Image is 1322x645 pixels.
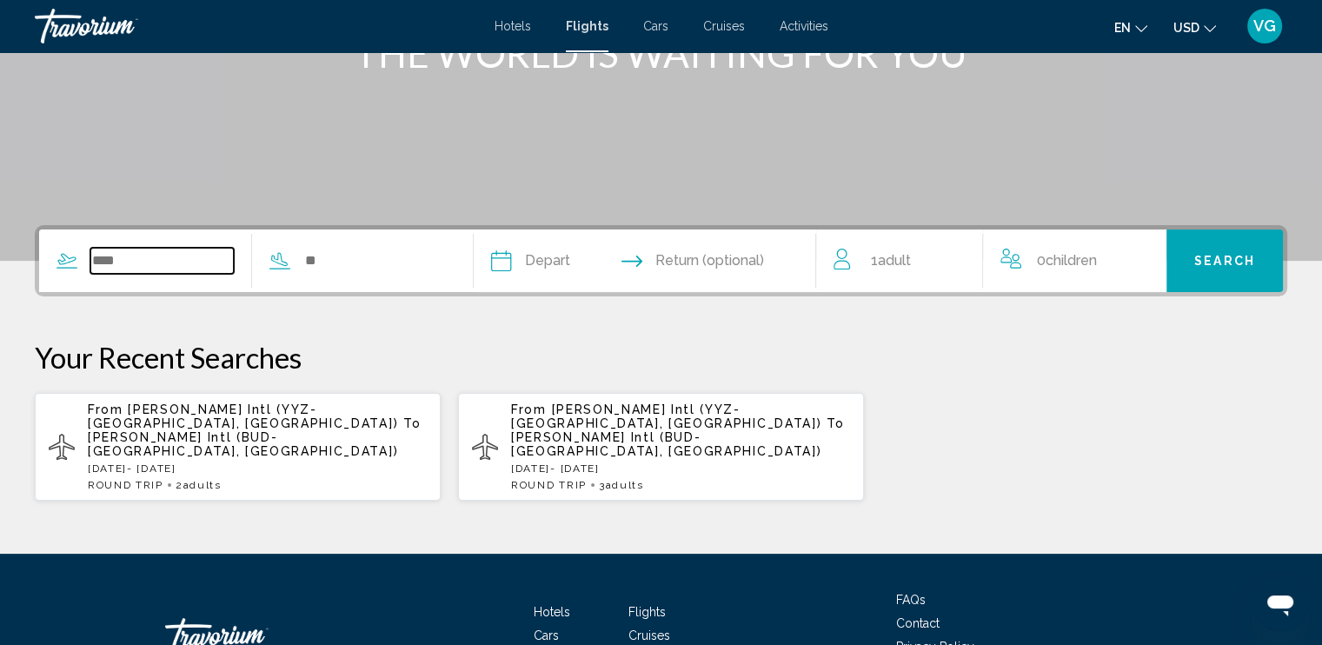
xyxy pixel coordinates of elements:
[335,30,987,76] h1: THE WORLD IS WAITING FOR YOU
[628,605,666,619] a: Flights
[511,462,850,475] p: [DATE] - [DATE]
[39,229,1283,292] div: Search widget
[870,249,910,273] span: 1
[606,479,644,491] span: Adults
[1166,229,1283,292] button: Search
[183,479,222,491] span: Adults
[1253,17,1276,35] span: VG
[566,19,608,33] a: Flights
[88,402,123,416] span: From
[176,479,222,491] span: 2
[1037,249,1097,273] span: 0
[511,430,821,458] span: [PERSON_NAME] Intl (BUD-[GEOGRAPHIC_DATA], [GEOGRAPHIC_DATA])
[621,229,764,292] button: Return date
[534,628,559,642] a: Cars
[780,19,828,33] a: Activities
[827,416,844,430] span: To
[816,229,1166,292] button: Travelers: 1 adult, 0 children
[1173,15,1216,40] button: Change currency
[35,340,1287,375] p: Your Recent Searches
[88,402,398,430] span: [PERSON_NAME] Intl (YYZ-[GEOGRAPHIC_DATA], [GEOGRAPHIC_DATA])
[1114,15,1147,40] button: Change language
[491,229,570,292] button: Depart date
[88,479,163,491] span: ROUND TRIP
[655,249,764,273] span: Return (optional)
[1173,21,1199,35] span: USD
[458,392,864,502] button: From [PERSON_NAME] Intl (YYZ-[GEOGRAPHIC_DATA], [GEOGRAPHIC_DATA]) To [PERSON_NAME] Intl (BUD-[GE...
[511,479,587,491] span: ROUND TRIP
[495,19,531,33] a: Hotels
[896,616,940,630] a: Contact
[511,402,547,416] span: From
[88,430,398,458] span: [PERSON_NAME] Intl (BUD-[GEOGRAPHIC_DATA], [GEOGRAPHIC_DATA])
[1194,255,1255,269] span: Search
[599,479,644,491] span: 3
[1252,575,1308,631] iframe: Az üzenetküldési ablak megnyitására szolgáló gomb
[35,392,441,502] button: From [PERSON_NAME] Intl (YYZ-[GEOGRAPHIC_DATA], [GEOGRAPHIC_DATA]) To [PERSON_NAME] Intl (BUD-[GE...
[703,19,745,33] a: Cruises
[403,416,421,430] span: To
[88,462,427,475] p: [DATE] - [DATE]
[1114,21,1131,35] span: en
[643,19,668,33] a: Cars
[1242,8,1287,44] button: User Menu
[35,9,477,43] a: Travorium
[877,252,910,269] span: Adult
[896,593,926,607] a: FAQs
[628,628,670,642] a: Cruises
[511,402,821,430] span: [PERSON_NAME] Intl (YYZ-[GEOGRAPHIC_DATA], [GEOGRAPHIC_DATA])
[1046,252,1097,269] span: Children
[534,605,570,619] a: Hotels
